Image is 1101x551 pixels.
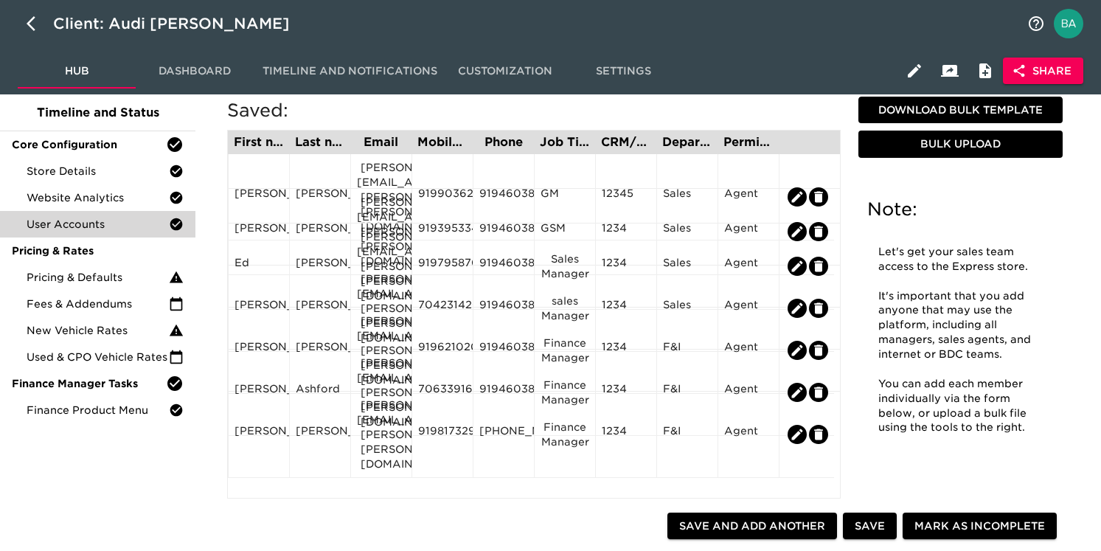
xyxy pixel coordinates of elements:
div: [PERSON_NAME][EMAIL_ADDRESS][PERSON_NAME][PERSON_NAME][DOMAIN_NAME] [357,195,406,268]
div: [PHONE_NUMBER] [479,423,528,446]
div: [PERSON_NAME] [296,186,344,208]
div: [PERSON_NAME] [235,423,283,446]
div: 9199036202 [418,186,467,208]
div: Permission Set [723,136,773,148]
img: Profile [1054,9,1083,38]
div: 12345 [602,186,650,208]
button: edit [788,341,807,360]
div: [PERSON_NAME][EMAIL_ADDRESS][PERSON_NAME][PERSON_NAME][DOMAIN_NAME] [357,356,406,429]
div: GSM [541,221,589,243]
div: [PERSON_NAME] [296,297,344,319]
div: sales Manager [541,294,589,323]
div: [PERSON_NAME] [235,221,283,243]
button: edit [788,383,807,402]
span: Used & CPO Vehicle Rates [27,350,169,364]
div: 7063391686 [418,381,467,403]
div: Sales [663,255,712,277]
span: Hub [27,62,127,80]
p: You can add each member individually via the form below, or upload a bulk file using the tools to... [878,377,1043,436]
div: Finance Manager [541,420,589,449]
button: Share [1003,58,1083,85]
div: [PERSON_NAME] [235,186,283,208]
button: Mark as Incomplete [903,513,1057,540]
button: Save [843,513,897,540]
button: edit [788,299,807,318]
div: Agent [724,297,773,319]
div: 9196210202 [418,339,467,361]
span: Save [855,517,885,536]
span: Customization [455,62,555,80]
div: [PERSON_NAME][EMAIL_ADDRESS][PERSON_NAME][PERSON_NAME][DOMAIN_NAME] [357,313,406,387]
div: 9197958703 [418,255,467,277]
div: 1234 [602,255,650,277]
div: F&I [663,381,712,403]
span: User Accounts [27,217,169,232]
div: Agent [724,339,773,361]
div: Finance Manager [541,378,589,407]
button: edit [809,257,828,276]
button: edit [809,299,828,318]
div: 1234 [602,297,650,319]
div: [PERSON_NAME][EMAIL_ADDRESS][PERSON_NAME][PERSON_NAME][DOMAIN_NAME] [357,271,406,345]
div: [PERSON_NAME][EMAIL_ADDRESS][PERSON_NAME][PERSON_NAME][DOMAIN_NAME] [357,229,406,303]
span: Bulk Upload [864,135,1057,153]
span: Pricing & Rates [12,243,184,258]
button: edit [788,187,807,207]
div: Sales [663,186,712,208]
span: Core Configuration [12,137,166,152]
div: Agent [724,255,773,277]
button: Bulk Upload [858,131,1063,158]
div: First name [234,136,283,148]
div: Finance Manager [541,336,589,365]
div: [PERSON_NAME] [235,297,283,319]
h5: Saved: [227,99,841,122]
button: edit [809,341,828,360]
span: Settings [573,62,673,80]
div: Sales [663,297,712,319]
div: 9194603800 [479,186,528,208]
button: Client View [932,53,968,89]
span: Download Bulk Template [864,101,1057,119]
button: edit [809,383,828,402]
span: Finance Manager Tasks [12,376,166,391]
div: [PERSON_NAME] [235,381,283,403]
button: edit [788,222,807,241]
div: F&I [663,423,712,446]
div: [PERSON_NAME][EMAIL_ADDRESS][PERSON_NAME][PERSON_NAME][DOMAIN_NAME] [357,160,406,234]
div: [PERSON_NAME] [296,423,344,446]
span: Dashboard [145,62,245,80]
span: Mark as Incomplete [914,517,1045,536]
div: [PERSON_NAME] [296,221,344,243]
div: Sales Manager [541,252,589,281]
div: F&I [663,339,712,361]
div: Ed [235,255,283,277]
span: Share [1015,62,1072,80]
div: 1234 [602,381,650,403]
div: Agent [724,423,773,446]
button: Edit Hub [897,53,932,89]
button: edit [809,187,828,207]
div: Client: Audi [PERSON_NAME] [53,12,310,35]
div: 1234 [602,339,650,361]
div: [PERSON_NAME][EMAIL_ADDRESS][PERSON_NAME][PERSON_NAME][DOMAIN_NAME] [357,398,406,471]
span: New Vehicle Rates [27,323,169,338]
button: notifications [1018,6,1054,41]
div: 9194603800 [479,221,528,243]
span: Pricing & Defaults [27,270,169,285]
div: [PERSON_NAME] [235,339,283,361]
div: 1234 [602,423,650,446]
span: Finance Product Menu [27,403,169,417]
h5: Note: [867,198,1054,221]
div: Ashford [296,381,344,403]
p: It's important that you add anyone that may use the platform, including all managers, sales agent... [878,289,1043,362]
button: edit [809,425,828,444]
span: Website Analytics [27,190,169,205]
button: edit [788,257,807,276]
span: Fees & Addendums [27,297,169,311]
div: [PERSON_NAME] [296,339,344,361]
button: Internal Notes and Comments [968,53,1003,89]
div: GM [541,186,589,208]
div: 9194603800 [479,339,528,361]
div: Sales [663,221,712,243]
div: Agent [724,381,773,403]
